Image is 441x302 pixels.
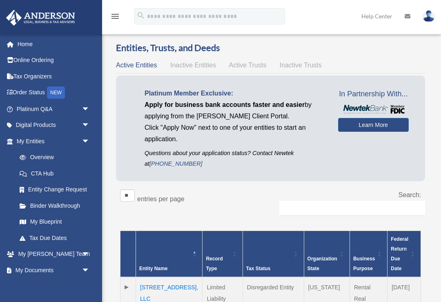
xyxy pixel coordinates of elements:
a: menu [110,14,120,21]
span: Organization State [307,256,337,271]
span: Inactive Entities [170,62,216,69]
th: Organization State: Activate to sort [304,231,350,278]
span: In Partnership With... [338,88,409,101]
span: Inactive Trusts [280,62,322,69]
th: Tax Status: Activate to sort [243,231,304,278]
p: Click "Apply Now" next to one of your entities to start an application. [145,122,326,145]
a: [PHONE_NUMBER] [149,160,203,167]
a: Tax Due Dates [11,230,98,246]
p: by applying from the [PERSON_NAME] Client Portal. [145,99,326,122]
h3: Entities, Trusts, and Deeds [116,42,425,54]
span: Active Trusts [229,62,267,69]
a: Tax Organizers [6,68,102,84]
span: arrow_drop_down [82,246,98,263]
span: Record Type [206,256,223,271]
img: User Pic [423,10,435,22]
a: Online Ordering [6,52,102,69]
span: arrow_drop_down [82,262,98,279]
a: Binder Walkthrough [11,198,98,214]
p: Questions about your application status? Contact Newtek at [145,148,326,169]
a: Order StatusNEW [6,84,102,101]
a: Digital Productsarrow_drop_down [6,117,102,133]
span: arrow_drop_down [82,133,98,150]
p: Platinum Member Exclusive: [145,88,326,99]
span: Active Entities [116,62,157,69]
a: My [PERSON_NAME] Teamarrow_drop_down [6,246,102,262]
th: Entity Name: Activate to invert sorting [136,231,203,278]
img: Anderson Advisors Platinum Portal [4,10,78,26]
th: Business Purpose: Activate to sort [350,231,387,278]
a: My Documentsarrow_drop_down [6,262,102,278]
i: search [136,11,145,20]
th: Federal Return Due Date: Activate to sort [388,231,421,278]
span: Federal Return Due Date [391,236,408,271]
a: My Blueprint [11,214,98,230]
span: arrow_drop_down [82,117,98,134]
a: Overview [11,149,94,166]
span: Business Purpose [353,256,375,271]
a: Learn More [338,118,409,132]
label: Search: [399,191,421,198]
label: entries per page [137,195,185,202]
span: Tax Status [246,266,271,271]
span: Apply for business bank accounts faster and easier [145,101,305,108]
div: NEW [47,87,65,99]
a: CTA Hub [11,165,98,182]
a: Home [6,36,102,52]
img: NewtekBankLogoSM.png [342,105,405,114]
th: Record Type: Activate to sort [203,231,243,278]
a: Platinum Q&Aarrow_drop_down [6,101,102,117]
a: My Entitiesarrow_drop_down [6,133,98,149]
span: arrow_drop_down [82,101,98,118]
a: Entity Change Request [11,182,98,198]
span: Entity Name [139,266,167,271]
i: menu [110,11,120,21]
